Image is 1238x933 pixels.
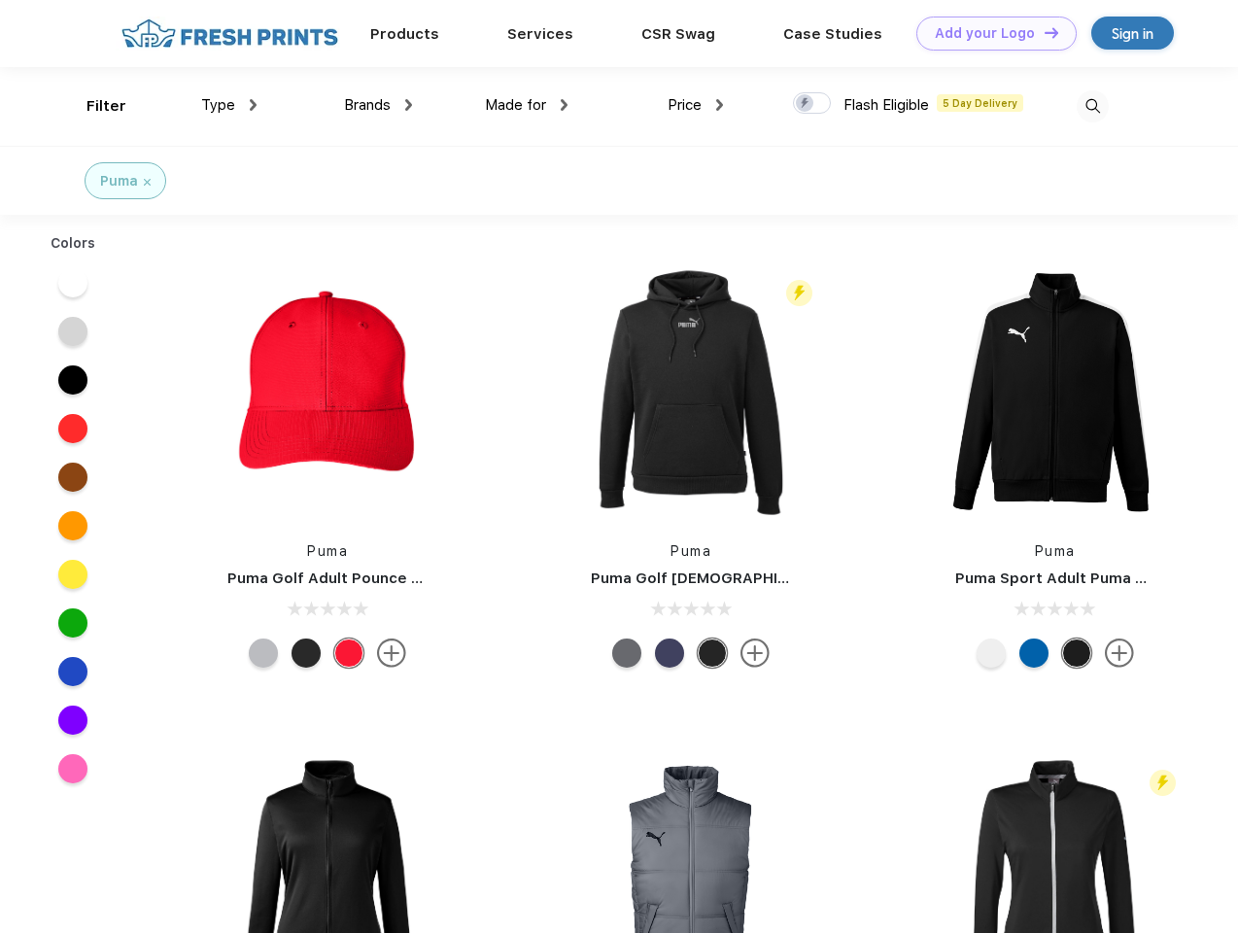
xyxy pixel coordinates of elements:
img: func=resize&h=266 [926,263,1185,522]
img: filter_cancel.svg [144,179,151,186]
div: White and Quiet Shade [977,639,1006,668]
div: Puma [100,171,138,191]
img: flash_active_toggle.svg [1150,770,1176,796]
img: dropdown.png [405,99,412,111]
div: High Risk Red [334,639,363,668]
a: Products [370,25,439,43]
img: more.svg [377,639,406,668]
img: func=resize&h=266 [562,263,820,522]
a: Puma [307,543,348,559]
img: dropdown.png [561,99,567,111]
img: func=resize&h=266 [198,263,457,522]
div: Puma Black [698,639,727,668]
div: Add your Logo [935,25,1035,42]
img: dropdown.png [716,99,723,111]
img: dropdown.png [250,99,257,111]
a: CSR Swag [641,25,715,43]
div: Puma Black [292,639,321,668]
div: Lapis Blue [1019,639,1049,668]
img: DT [1045,27,1058,38]
div: Quarry [249,639,278,668]
img: fo%20logo%202.webp [116,17,344,51]
div: Sign in [1112,22,1153,45]
a: Sign in [1091,17,1174,50]
img: more.svg [740,639,770,668]
div: Filter [86,95,126,118]
a: Puma [1035,543,1076,559]
div: Colors [36,233,111,254]
div: Puma Black [1062,639,1091,668]
a: Services [507,25,573,43]
img: desktop_search.svg [1077,90,1109,122]
div: Quiet Shade [612,639,641,668]
img: flash_active_toggle.svg [786,280,812,306]
img: more.svg [1105,639,1134,668]
a: Puma Golf [DEMOGRAPHIC_DATA]' Icon Golf Polo [591,570,951,587]
span: Brands [344,96,391,114]
a: Puma Golf Adult Pounce Adjustable Cap [227,570,525,587]
span: Price [668,96,702,114]
div: Peacoat [655,639,684,668]
span: Flash Eligible [843,96,929,114]
a: Puma [671,543,711,559]
span: 5 Day Delivery [937,94,1023,112]
span: Type [201,96,235,114]
span: Made for [485,96,546,114]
